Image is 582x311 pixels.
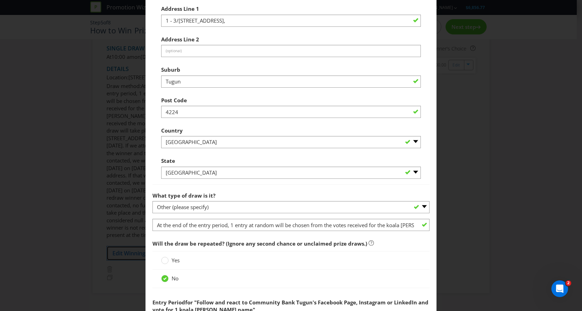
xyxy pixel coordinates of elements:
[551,280,568,297] iframe: Intercom live chat
[172,257,180,264] span: Yes
[172,275,179,282] span: No
[185,299,197,306] span: for "
[566,280,571,286] span: 2
[161,127,183,134] span: Country
[161,66,180,73] span: Suburb
[152,240,367,247] span: Will the draw be repeated? (Ignore any second chance or unclaimed prize draws.)
[161,5,199,12] span: Address Line 1
[152,299,185,306] span: Entry Period
[161,106,421,118] input: e.g. 3000
[161,97,187,104] span: Post Code
[152,219,430,231] input: e.g. Another draw type
[161,75,421,88] input: e.g. Melbourne
[152,192,215,199] span: What type of draw is it?
[161,157,175,164] span: State
[161,36,199,43] span: Address Line 2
